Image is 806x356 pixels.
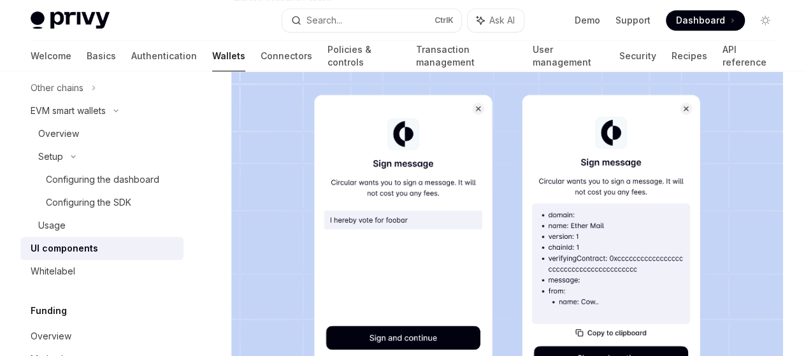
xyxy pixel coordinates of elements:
button: Ask AI [468,9,524,32]
span: Ask AI [489,14,515,27]
img: light logo [31,11,110,29]
a: Basics [87,41,116,71]
a: Overview [20,325,184,348]
a: Dashboard [666,10,745,31]
a: Authentication [131,41,197,71]
div: UI components [31,241,98,256]
a: Policies & controls [327,41,401,71]
div: Configuring the SDK [46,195,131,210]
a: Security [619,41,656,71]
a: Connectors [261,41,312,71]
div: Search... [306,13,342,28]
div: Overview [38,126,79,141]
a: Wallets [212,41,245,71]
div: EVM smart wallets [31,103,106,118]
div: Configuring the dashboard [46,172,159,187]
a: UI components [20,237,184,260]
a: Welcome [31,41,71,71]
span: Dashboard [676,14,725,27]
a: User management [532,41,604,71]
a: API reference [722,41,775,71]
a: Recipes [671,41,707,71]
a: Whitelabel [20,260,184,283]
a: Usage [20,214,184,237]
div: Usage [38,218,66,233]
div: Whitelabel [31,264,75,279]
div: Setup [38,149,63,164]
button: Search...CtrlK [282,9,461,32]
span: Ctrl K [435,15,454,25]
a: Demo [575,14,600,27]
div: Overview [31,329,71,344]
button: Toggle dark mode [755,10,775,31]
a: Transaction management [416,41,517,71]
a: Support [615,14,651,27]
a: Configuring the SDK [20,191,184,214]
a: Configuring the dashboard [20,168,184,191]
h5: Funding [31,303,67,318]
a: Overview [20,122,184,145]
